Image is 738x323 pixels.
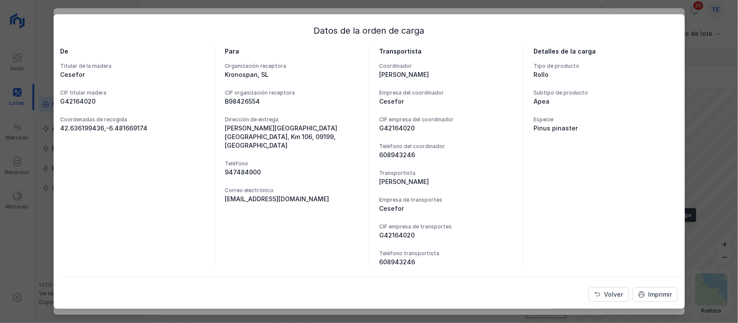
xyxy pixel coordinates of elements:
[225,187,359,194] div: Correo electrónico
[534,97,678,106] div: Apea
[380,124,513,133] div: G42164020
[225,63,359,70] div: Organización receptora
[380,143,513,150] div: Teléfono del coordinador
[633,287,678,302] button: Imprimir
[534,89,678,96] div: Subtipo de producto
[61,63,204,70] div: Titular de la madera
[380,97,513,106] div: Cesefor
[225,195,359,203] div: [EMAIL_ADDRESS][DOMAIN_NAME]
[380,170,513,177] div: Transportista
[380,151,513,159] div: 608943246
[225,124,359,150] div: [PERSON_NAME][GEOGRAPHIC_DATA][GEOGRAPHIC_DATA], Km 106, 09199, [GEOGRAPHIC_DATA]
[380,250,513,257] div: Teléfono transportista
[534,124,678,133] div: Pinus pinaster
[225,168,359,177] div: 947484900
[61,70,204,79] div: Cesefor
[380,223,513,230] div: CIF empresa de transportes
[61,25,678,37] div: Datos de la orden de carga
[380,177,513,186] div: [PERSON_NAME]
[380,70,513,79] div: [PERSON_NAME]
[61,124,204,133] div: 42.636199436,-6.481669174
[604,290,623,299] div: Volver
[380,47,513,56] div: Transportista
[225,70,359,79] div: Kronospan, SL
[225,97,359,106] div: B98426554
[649,290,672,299] div: Imprimir
[534,47,678,56] div: Detalles de la carga
[61,97,204,106] div: G42164020
[380,63,513,70] div: Coordinador
[225,160,359,167] div: Teléfono
[380,116,513,123] div: CIF empresa del coordinador
[534,70,678,79] div: Rollo
[61,47,204,56] div: De
[61,89,204,96] div: CIF titular madera
[534,63,678,70] div: Tipo de producto
[588,287,629,302] button: Volver
[225,47,359,56] div: Para
[380,196,513,203] div: Empresa de transportes
[61,116,204,123] div: Coordenadas de recogida
[380,204,513,213] div: Cesefor
[380,89,513,96] div: Empresa del coordinador
[225,89,359,96] div: CIF organización receptora
[380,231,513,240] div: G42164020
[225,116,359,123] div: Dirección de entrega
[534,116,678,123] div: Especie
[380,258,513,266] div: 608943246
